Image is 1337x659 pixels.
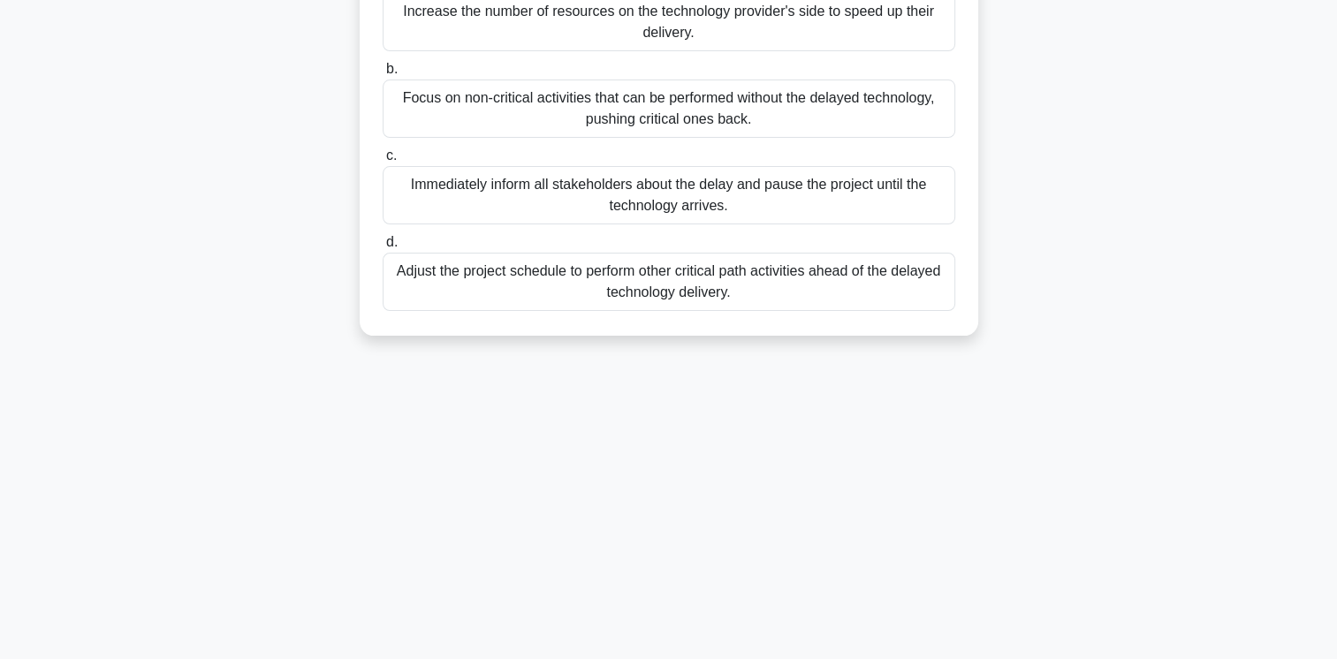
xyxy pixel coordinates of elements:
div: Immediately inform all stakeholders about the delay and pause the project until the technology ar... [383,166,955,224]
span: c. [386,148,397,163]
div: Adjust the project schedule to perform other critical path activities ahead of the delayed techno... [383,253,955,311]
div: Focus on non-critical activities that can be performed without the delayed technology, pushing cr... [383,80,955,138]
span: d. [386,234,398,249]
span: b. [386,61,398,76]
